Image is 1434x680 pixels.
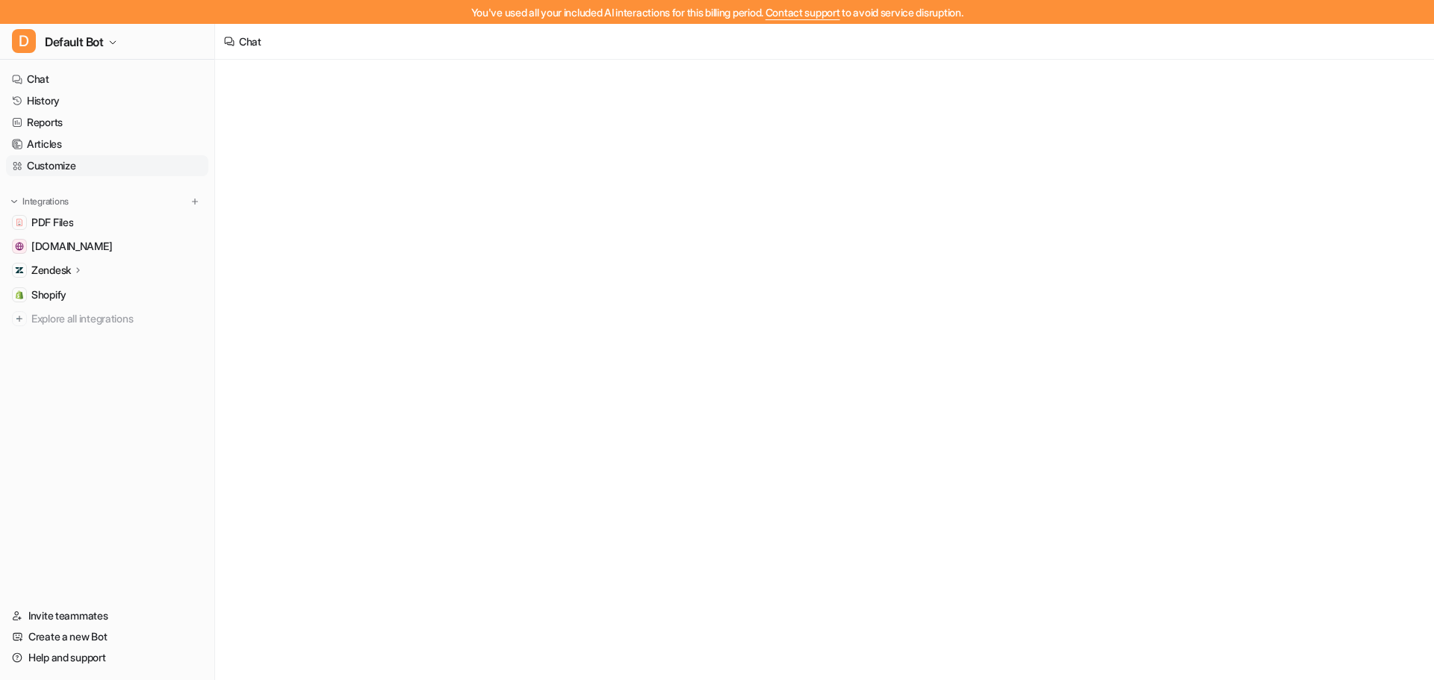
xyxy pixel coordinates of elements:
a: Articles [6,134,208,155]
a: wovenwood.co.uk[DOMAIN_NAME] [6,236,208,257]
img: expand menu [9,196,19,207]
a: Help and support [6,647,208,668]
img: menu_add.svg [190,196,200,207]
div: Chat [239,34,261,49]
img: PDF Files [15,218,24,227]
a: Chat [6,69,208,90]
a: Reports [6,112,208,133]
p: Zendesk [31,263,71,278]
button: Integrations [6,194,73,209]
img: explore all integrations [12,311,27,326]
img: wovenwood.co.uk [15,242,24,251]
span: [DOMAIN_NAME] [31,239,112,254]
span: PDF Files [31,215,73,230]
span: Contact support [766,6,840,19]
img: Zendesk [15,266,24,275]
img: Shopify [15,290,24,299]
a: Customize [6,155,208,176]
a: PDF FilesPDF Files [6,212,208,233]
a: Explore all integrations [6,308,208,329]
a: History [6,90,208,111]
span: Default Bot [45,31,104,52]
a: Invite teammates [6,605,208,626]
span: Shopify [31,287,66,302]
span: D [12,29,36,53]
a: Create a new Bot [6,626,208,647]
p: Integrations [22,196,69,208]
a: ShopifyShopify [6,284,208,305]
span: Explore all integrations [31,307,202,331]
